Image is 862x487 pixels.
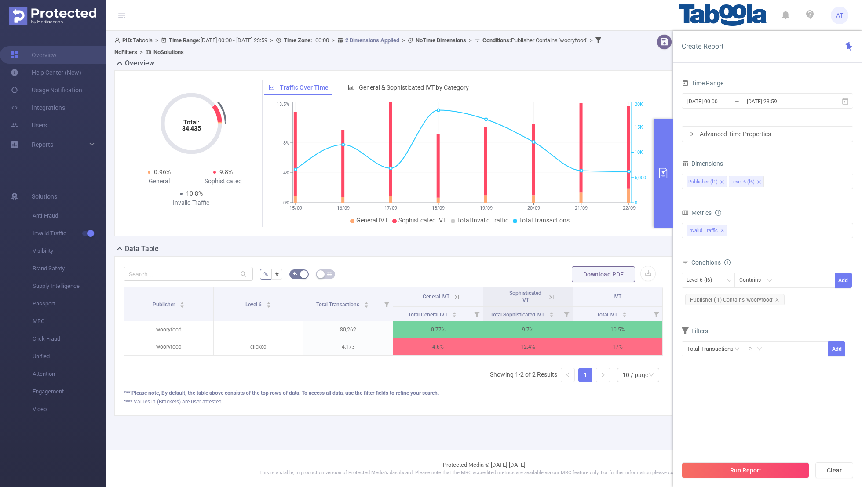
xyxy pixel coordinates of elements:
[292,271,298,276] i: icon: bg-colors
[33,383,106,400] span: Engagement
[32,136,53,153] a: Reports
[32,188,57,205] span: Solutions
[399,37,408,44] span: >
[490,368,557,382] li: Showing 1-2 of 2 Results
[416,37,466,44] b: No Time Dimensions
[245,302,263,308] span: Level 6
[622,205,635,211] tspan: 22/09
[578,368,592,382] li: 1
[277,102,289,108] tspan: 13.5%
[219,168,233,175] span: 9.8%
[32,141,53,148] span: Reports
[682,127,853,142] div: icon: rightAdvanced Time Properties
[267,37,276,44] span: >
[114,37,603,55] span: Taboola [DATE] 00:00 - [DATE] 23:59 +00:00
[191,177,256,186] div: Sophisticated
[835,273,852,288] button: Add
[715,210,721,216] i: icon: info-circle
[749,342,759,356] div: ≥
[452,311,457,316] div: Sort
[635,102,643,108] tspan: 20K
[622,311,627,313] i: icon: caret-up
[267,301,271,303] i: icon: caret-up
[393,321,482,338] p: 0.77%
[284,37,312,44] b: Time Zone:
[757,180,761,185] i: icon: close
[267,304,271,307] i: icon: caret-down
[565,372,570,378] i: icon: left
[11,81,82,99] a: Usage Notification
[482,37,511,44] b: Conditions :
[336,205,349,211] tspan: 16/09
[549,311,554,313] i: icon: caret-up
[720,180,724,185] i: icon: close
[587,37,595,44] span: >
[114,49,137,55] b: No Filters
[214,338,303,355] p: clicked
[767,278,772,284] i: icon: down
[11,116,47,134] a: Users
[269,84,275,91] i: icon: line-chart
[687,273,718,287] div: Level 6 (l6)
[33,225,106,242] span: Invalid Traffic
[432,205,445,211] tspan: 18/09
[33,295,106,313] span: Passport
[106,450,862,487] footer: Protected Media © [DATE]-[DATE]
[649,372,654,378] i: icon: down
[124,398,663,406] div: **** Values in (Brackets) are user attested
[724,259,731,265] i: icon: info-circle
[482,37,587,44] span: Publisher Contains 'wooryfood'
[329,37,337,44] span: >
[180,304,185,307] i: icon: caret-down
[345,37,399,44] u: 2 Dimensions Applied
[687,225,727,236] span: Invalid Traffic
[483,338,573,355] p: 12.4%
[33,400,106,418] span: Video
[466,37,475,44] span: >
[687,176,727,187] li: Publisher (l1)
[348,84,354,91] i: icon: bar-chart
[11,64,81,81] a: Help Center (New)
[364,304,369,307] i: icon: caret-down
[739,273,767,287] div: Contains
[682,80,723,87] span: Time Range
[836,7,843,24] span: AT
[137,49,146,55] span: >
[549,311,554,316] div: Sort
[408,312,449,318] span: Total General IVT
[635,175,646,181] tspan: 5,000
[549,314,554,316] i: icon: caret-down
[682,160,723,167] span: Dimensions
[689,131,694,137] i: icon: right
[561,368,575,382] li: Previous Page
[380,287,393,321] i: Filter menu
[33,313,106,330] span: MRC
[635,124,643,130] tspan: 15K
[757,346,762,353] i: icon: down
[509,290,541,303] span: Sophisticated IVT
[398,217,446,224] span: Sophisticated IVT
[33,260,106,277] span: Brand Safety
[364,301,369,303] i: icon: caret-up
[575,205,588,211] tspan: 21/09
[560,307,573,321] i: Filter menu
[11,99,65,116] a: Integrations
[124,338,213,355] p: wooryfood
[154,168,171,175] span: 0.96%
[423,294,449,300] span: General IVT
[327,271,332,276] i: icon: table
[179,301,185,306] div: Sort
[457,217,508,224] span: Total Invalid Traffic
[186,190,203,197] span: 10.8%
[691,259,731,266] span: Conditions
[275,271,279,278] span: #
[283,170,289,176] tspan: 4%
[596,368,610,382] li: Next Page
[573,338,662,355] p: 17%
[303,321,393,338] p: 80,262
[682,209,712,216] span: Metrics
[159,198,223,207] div: Invalid Traffic
[815,462,853,478] button: Clear
[775,298,779,302] i: icon: close
[316,302,361,308] span: Total Transactions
